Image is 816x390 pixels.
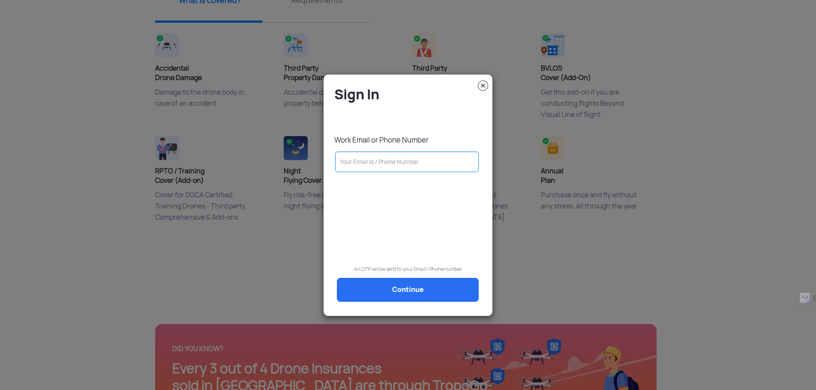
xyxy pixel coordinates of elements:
[337,278,479,302] a: Continue
[335,152,479,172] input: Your Email Id / Phone Number
[330,265,486,274] p: An OTP will be sent to your Email / Phone number
[334,86,486,103] h4: Sign In
[478,80,488,91] img: close
[334,135,486,145] p: Work Email or Phone Number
